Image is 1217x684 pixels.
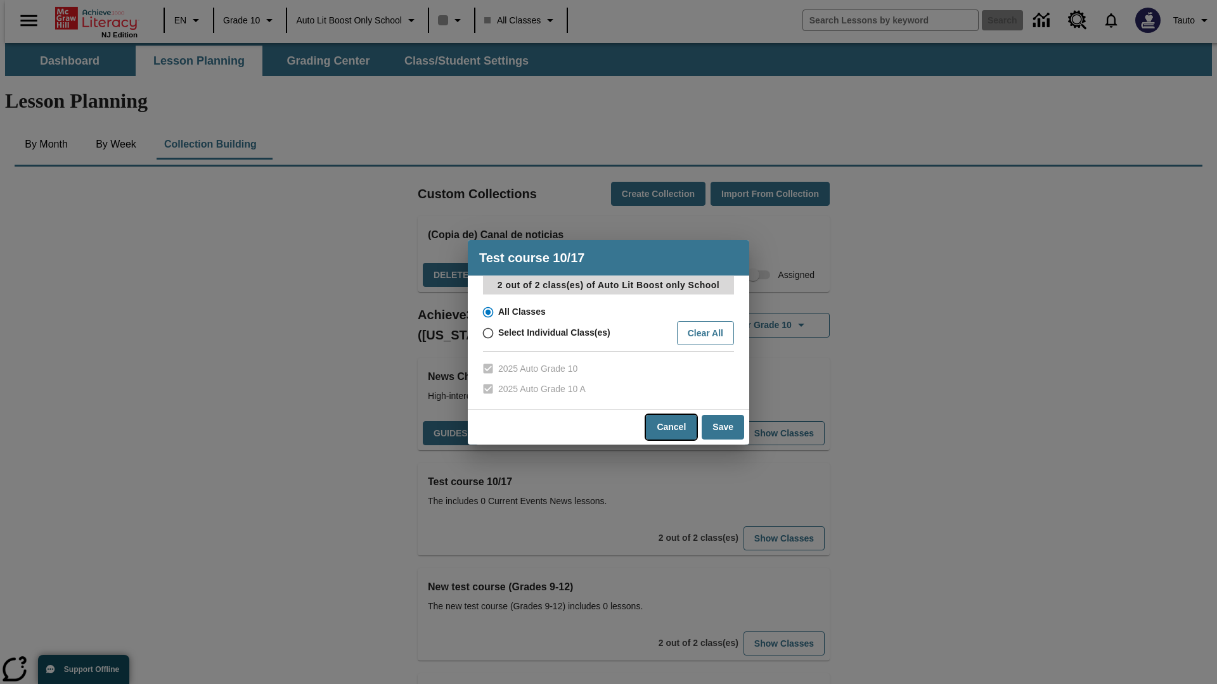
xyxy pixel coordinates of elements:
[702,415,744,440] button: Save
[646,415,697,440] button: Cancel
[677,321,734,346] button: Clear All
[483,276,734,294] p: 2 out of 2 class(es) of Auto Lit Boost only School
[498,305,546,319] span: All Classes
[498,326,610,339] span: Select Individual Class(es)
[468,240,749,275] h4: Test course 10/17
[498,383,586,396] span: 2025 Auto Grade 10 A
[498,362,577,376] span: 2025 Auto Grade 10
